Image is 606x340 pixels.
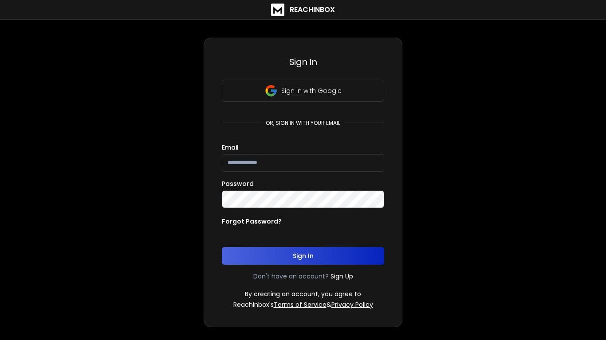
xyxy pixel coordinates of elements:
p: or, sign in with your email [262,120,344,127]
p: Sign in with Google [281,86,342,95]
a: Sign Up [331,272,353,281]
p: Forgot Password? [222,217,282,226]
a: Privacy Policy [331,300,373,309]
label: Password [222,181,254,187]
h1: ReachInbox [290,4,335,15]
a: ReachInbox [271,4,335,16]
img: logo [271,4,284,16]
a: Terms of Service [274,300,327,309]
h3: Sign In [222,56,384,68]
button: Sign in with Google [222,80,384,102]
button: Sign In [222,247,384,265]
p: Don't have an account? [253,272,329,281]
p: ReachInbox's & [233,300,373,309]
label: Email [222,144,239,151]
p: By creating an account, you agree to [245,290,361,298]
